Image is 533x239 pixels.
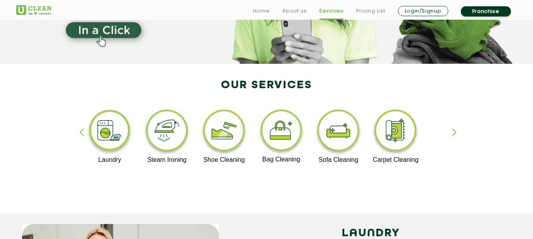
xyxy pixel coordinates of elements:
[143,156,191,163] p: Steam Ironing
[143,107,191,156] img: steam_ironing_11zon.webp
[371,156,420,163] p: Carpet Cleaning
[398,6,448,16] a: Login/Signup
[253,6,270,16] a: Home
[257,156,306,163] p: Bag Cleaning
[282,6,307,16] a: About us
[86,107,134,156] img: laundry_cleaning_11zon.webp
[200,107,249,156] img: shoe_cleaning_11zon.webp
[319,6,343,16] a: Services
[86,156,134,163] p: Laundry
[371,107,420,156] img: carpet_cleaning_11zon.webp
[257,107,306,156] img: bag_cleaning_11zon.webp
[314,107,363,156] img: sofa_cleaning_11zon.webp
[356,6,385,16] a: Pricing List
[461,6,511,17] a: Franchise
[314,156,363,163] p: Sofa Cleaning
[200,156,249,163] p: Shoe Cleaning
[16,5,52,15] img: UClean Laundry and Dry Cleaning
